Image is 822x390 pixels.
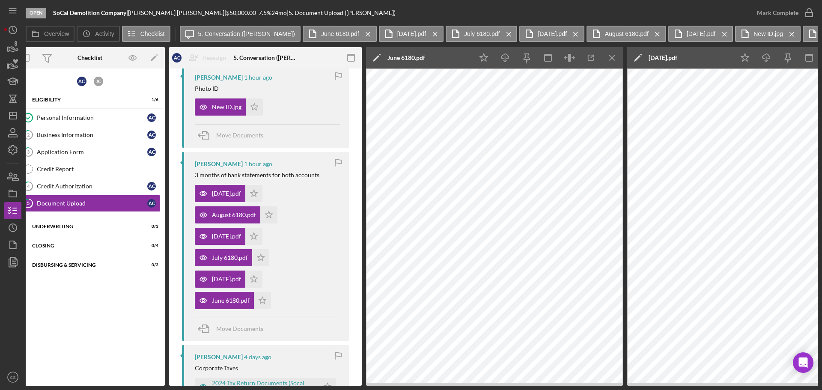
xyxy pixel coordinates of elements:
[19,126,161,143] a: 2Business InformationAC
[216,325,263,332] span: Move Documents
[77,26,119,42] button: Activity
[37,183,147,190] div: Credit Authorization
[244,354,271,360] time: 2025-08-29 23:57
[32,243,137,248] div: Closing
[147,182,156,191] div: A C
[195,271,262,288] button: [DATE].pdf
[212,233,241,240] div: [DATE].pdf
[687,30,715,37] label: [DATE].pdf
[27,200,30,206] tspan: 5
[195,98,263,116] button: New ID.jpg
[753,30,783,37] label: New ID.jpg
[37,166,160,173] div: Credit Report
[19,195,161,212] a: 5Document UploadAC
[212,211,256,218] div: August 6180.pdf
[19,161,161,178] a: Credit Report
[143,243,158,248] div: 0 / 4
[203,49,226,66] div: Reassign
[10,375,15,380] text: CS
[605,30,649,37] label: August 6180.pdf
[143,224,158,229] div: 0 / 3
[735,26,800,42] button: New ID.jpg
[195,206,277,223] button: August 6180.pdf
[303,26,377,42] button: June 6180.pdf
[446,26,517,42] button: July 6180.pdf
[37,131,147,138] div: Business Information
[77,77,86,86] div: A C
[195,185,262,202] button: [DATE].pdf
[143,97,158,102] div: 1 / 6
[216,131,263,139] span: Move Documents
[519,26,584,42] button: [DATE].pdf
[198,30,295,37] label: 5. Conversation ([PERSON_NAME])
[195,161,243,167] div: [PERSON_NAME]
[19,109,161,126] a: Personal InformationAC
[244,161,272,167] time: 2025-09-02 20:28
[27,183,30,189] tspan: 4
[147,113,156,122] div: A C
[321,30,359,37] label: June 6180.pdf
[19,178,161,195] a: 4Credit AuthorizationAC
[122,26,170,42] button: Checklist
[195,292,271,309] button: June 6180.pdf
[226,9,259,16] div: $50,000.00
[195,318,272,339] button: Move Documents
[32,224,137,229] div: Underwriting
[538,30,566,37] label: [DATE].pdf
[271,9,287,16] div: 24 mo
[37,114,147,121] div: Personal Information
[212,297,250,304] div: June 6180.pdf
[143,262,158,268] div: 0 / 3
[259,9,271,16] div: 7.5 %
[757,4,798,21] div: Mark Complete
[53,9,126,16] b: SoCal Demolition Company
[397,30,426,37] label: [DATE].pdf
[32,97,137,102] div: Eligibility
[195,249,269,266] button: July 6180.pdf
[464,30,500,37] label: July 6180.pdf
[140,30,165,37] label: Checklist
[26,26,74,42] button: Overview
[168,49,235,66] button: ACReassign
[212,254,248,261] div: July 6180.pdf
[37,149,147,155] div: Application Form
[37,200,147,207] div: Document Upload
[27,132,30,137] tspan: 2
[195,172,319,179] div: 3 months of bank statements for both accounts
[195,228,262,245] button: [DATE].pdf
[212,190,241,197] div: [DATE].pdf
[668,26,733,42] button: [DATE].pdf
[195,365,238,372] div: Corporate Taxes
[27,149,30,155] tspan: 3
[26,8,46,18] div: Open
[19,143,161,161] a: 3Application FormAC
[147,131,156,139] div: A C
[4,369,21,386] button: CS
[147,148,156,156] div: A C
[379,26,444,42] button: [DATE].pdf
[244,74,272,81] time: 2025-09-02 20:30
[748,4,818,21] button: Mark Complete
[44,30,69,37] label: Overview
[95,30,114,37] label: Activity
[195,74,243,81] div: [PERSON_NAME]
[147,199,156,208] div: A C
[587,26,666,42] button: August 6180.pdf
[387,54,425,61] div: June 6180.pdf
[180,26,301,42] button: 5. Conversation ([PERSON_NAME])
[287,9,396,16] div: | 5. Document Upload ([PERSON_NAME])
[233,54,298,61] div: 5. Conversation ([PERSON_NAME])
[212,276,241,283] div: [DATE].pdf
[212,104,241,110] div: New ID.jpg
[53,9,128,16] div: |
[793,352,813,373] div: Open Intercom Messenger
[32,262,137,268] div: Disbursing & Servicing
[195,354,243,360] div: [PERSON_NAME]
[77,54,102,61] div: Checklist
[195,125,272,146] button: Move Documents
[94,77,103,86] div: J C
[195,85,219,92] div: Photo ID
[649,54,677,61] div: [DATE].pdf
[172,53,182,63] div: A C
[128,9,226,16] div: [PERSON_NAME] [PERSON_NAME] |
